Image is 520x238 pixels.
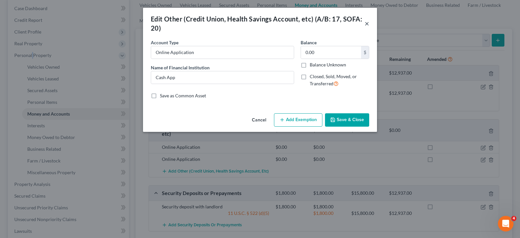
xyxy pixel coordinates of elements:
iframe: Intercom live chat [498,216,513,231]
input: Enter name... [151,71,294,84]
input: 0.00 [301,46,361,59]
label: Save as Common Asset [160,92,206,99]
label: Account Type [151,39,178,46]
span: Name of Financial Institution [151,65,210,70]
span: Closed, Sold, Moved, or Transferred [310,74,357,86]
div: Edit Other (Credit Union, Health Savings Account, etc) (A/B: 17, SOFA: 20) [151,14,365,33]
input: Credit Union, HSA, etc [151,46,294,59]
button: Add Exemption [274,113,322,127]
label: Balance [301,39,317,46]
button: Save & Close [325,113,369,127]
button: Cancel [247,114,271,127]
button: × [365,20,369,27]
label: Balance Unknown [310,62,346,68]
div: $ [361,46,369,59]
span: 4 [511,216,516,221]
